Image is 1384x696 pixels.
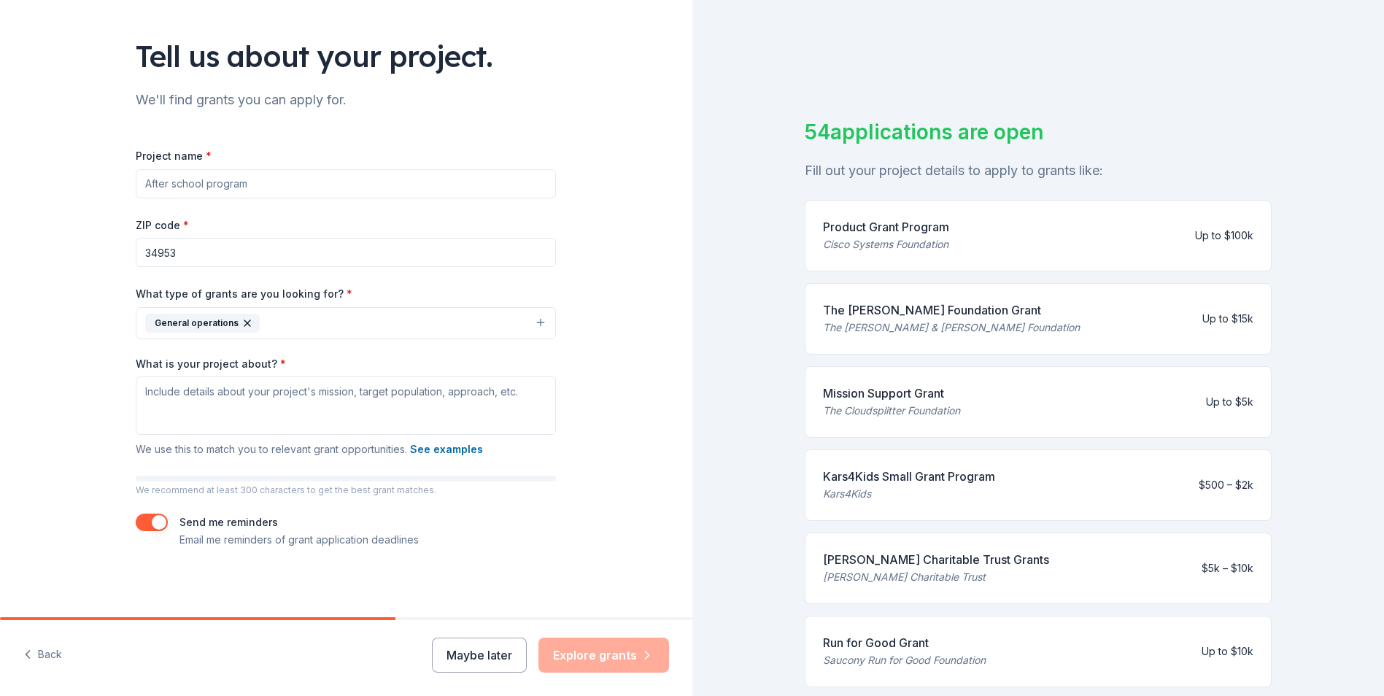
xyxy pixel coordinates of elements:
[136,149,212,163] label: Project name
[1199,476,1253,494] div: $500 – $2k
[823,651,986,669] div: Saucony Run for Good Foundation
[823,218,949,236] div: Product Grant Program
[432,638,527,673] button: Maybe later
[1206,393,1253,411] div: Up to $5k
[823,634,986,651] div: Run for Good Grant
[823,551,1049,568] div: [PERSON_NAME] Charitable Trust Grants
[145,314,260,333] div: General operations
[823,319,1080,336] div: The [PERSON_NAME] & [PERSON_NAME] Foundation
[823,236,949,253] div: Cisco Systems Foundation
[136,238,556,267] input: 12345 (U.S. only)
[136,88,556,112] div: We'll find grants you can apply for.
[179,531,419,549] p: Email me reminders of grant application deadlines
[823,485,995,503] div: Kars4Kids
[136,287,352,301] label: What type of grants are you looking for?
[410,441,483,458] button: See examples
[823,402,960,419] div: The Cloudsplitter Foundation
[823,468,995,485] div: Kars4Kids Small Grant Program
[1202,643,1253,660] div: Up to $10k
[823,384,960,402] div: Mission Support Grant
[136,36,556,77] div: Tell us about your project.
[1202,310,1253,328] div: Up to $15k
[23,640,62,670] button: Back
[1202,560,1253,577] div: $5k – $10k
[805,159,1272,182] div: Fill out your project details to apply to grants like:
[136,484,556,496] p: We recommend at least 300 characters to get the best grant matches.
[805,117,1272,147] div: 54 applications are open
[823,568,1049,586] div: [PERSON_NAME] Charitable Trust
[179,516,278,528] label: Send me reminders
[136,169,556,198] input: After school program
[136,307,556,339] button: General operations
[136,357,286,371] label: What is your project about?
[1195,227,1253,244] div: Up to $100k
[823,301,1080,319] div: The [PERSON_NAME] Foundation Grant
[136,443,483,455] span: We use this to match you to relevant grant opportunities.
[136,218,189,233] label: ZIP code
